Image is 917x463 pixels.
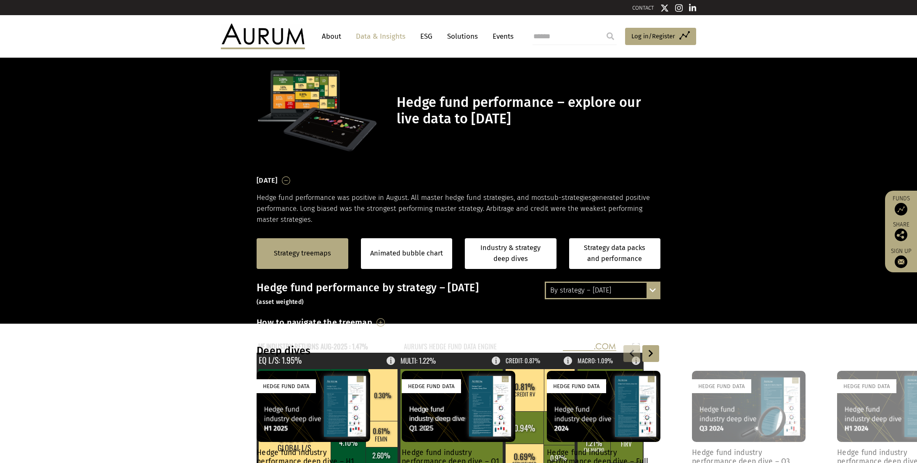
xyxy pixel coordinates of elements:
[895,255,907,268] img: Sign up to our newsletter
[416,29,437,44] a: ESG
[465,238,557,269] a: Industry & strategy deep dives
[402,379,461,393] div: Hedge Fund Data
[895,229,907,241] img: Share this post
[895,203,907,216] img: Access Funds
[602,28,619,45] input: Submit
[547,194,592,202] span: sub-strategies
[625,28,696,45] a: Log in/Register
[257,298,304,306] small: (asset weighted)
[370,248,443,259] a: Animated bubble chart
[352,29,410,44] a: Data & Insights
[318,29,345,44] a: About
[221,24,305,49] img: Aurum
[546,283,659,298] div: By strategy – [DATE]
[569,238,661,269] a: Strategy data packs and performance
[692,379,751,393] div: Hedge Fund Data
[632,5,654,11] a: CONTACT
[631,31,675,41] span: Log in/Register
[257,345,552,357] h3: Deep dives
[488,29,514,44] a: Events
[689,4,697,12] img: Linkedin icon
[547,379,606,393] div: Hedge Fund Data
[257,282,660,307] h3: Hedge fund performance by strategy – [DATE]
[274,248,331,259] a: Strategy treemaps
[443,29,482,44] a: Solutions
[675,4,683,12] img: Instagram icon
[889,222,913,241] div: Share
[837,379,896,393] div: Hedge Fund Data
[257,379,316,393] div: Hedge Fund Data
[257,174,278,187] h3: [DATE]
[257,192,660,226] p: Hedge fund performance was positive in August. All master hedge fund strategies, and most generat...
[397,94,658,127] h1: Hedge fund performance – explore our live data to [DATE]
[889,247,913,268] a: Sign up
[257,315,372,330] h3: How to navigate the treemap
[660,4,669,12] img: Twitter icon
[889,195,913,216] a: Funds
